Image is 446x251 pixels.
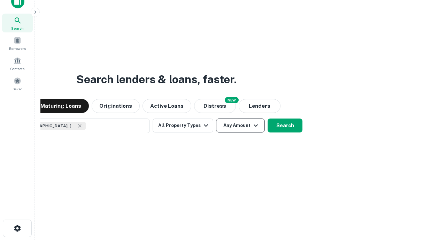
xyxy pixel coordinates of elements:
button: Search distressed loans with lien and other non-mortgage details. [194,99,236,113]
button: [GEOGRAPHIC_DATA], [GEOGRAPHIC_DATA], [GEOGRAPHIC_DATA] [10,119,150,133]
a: Saved [2,74,33,93]
button: Active Loans [143,99,191,113]
button: Search [268,119,302,132]
span: Saved [13,86,23,92]
span: [GEOGRAPHIC_DATA], [GEOGRAPHIC_DATA], [GEOGRAPHIC_DATA] [23,123,76,129]
h3: Search lenders & loans, faster. [76,71,237,88]
span: Borrowers [9,46,26,51]
a: Search [2,14,33,32]
div: NEW [225,97,239,103]
span: Search [11,25,24,31]
button: Any Amount [216,119,265,132]
button: Lenders [239,99,280,113]
button: Originations [92,99,140,113]
button: Maturing Loans [33,99,89,113]
a: Contacts [2,54,33,73]
a: Borrowers [2,34,33,53]
iframe: Chat Widget [411,195,446,229]
button: All Property Types [153,119,213,132]
span: Contacts [10,66,24,71]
